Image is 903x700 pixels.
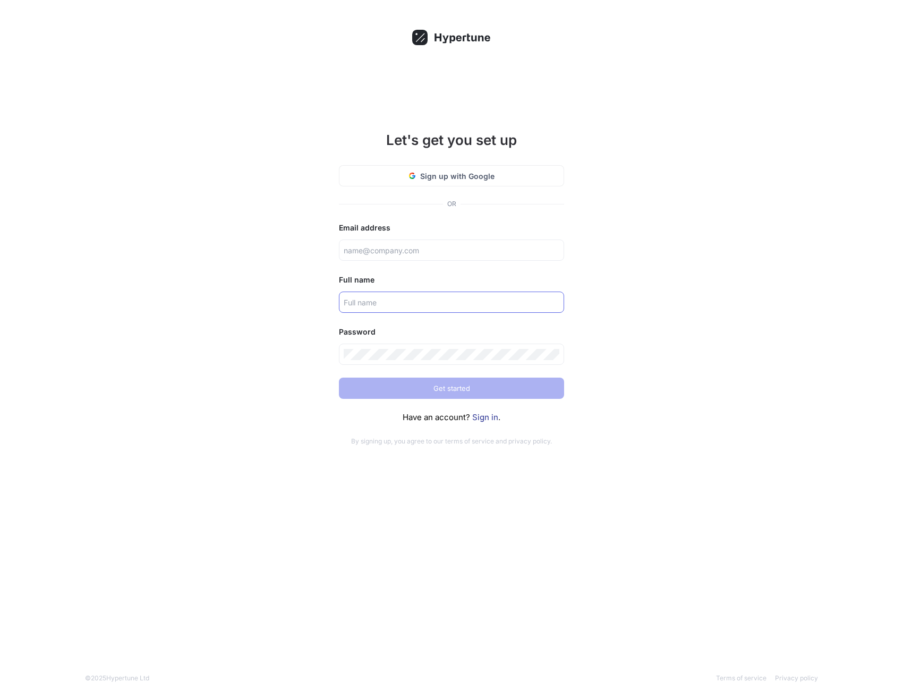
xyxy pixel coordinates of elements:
[508,437,550,445] a: privacy policy
[339,437,564,446] p: By signing up, you agree to our and .
[420,170,495,182] span: Sign up with Google
[339,221,564,234] div: Email address
[339,274,564,286] div: Full name
[775,674,818,682] a: Privacy policy
[339,130,564,150] h1: Let's get you set up
[339,326,564,338] div: Password
[433,385,470,391] span: Get started
[339,165,564,186] button: Sign up with Google
[344,297,559,308] input: Full name
[344,245,559,256] input: name@company.com
[339,412,564,424] div: Have an account? .
[85,673,149,683] div: © 2025 Hypertune Ltd
[445,437,494,445] a: terms of service
[716,674,766,682] a: Terms of service
[447,199,456,209] div: OR
[472,412,498,422] a: Sign in
[339,378,564,399] button: Get started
